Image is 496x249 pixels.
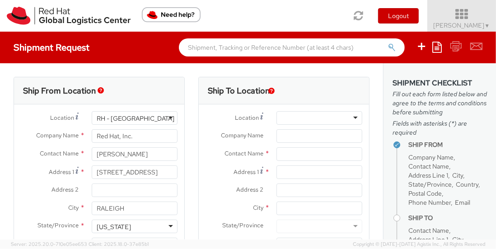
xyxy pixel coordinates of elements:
span: Company Name [36,132,79,139]
span: Client: 2025.18.0-37e85b1 [89,241,149,247]
span: State/Province [222,222,263,230]
input: Shipment, Tracking or Reference Number (at least 4 chars) [179,38,405,56]
span: Email [455,198,470,207]
span: Server: 2025.20.0-710e05ee653 [11,241,87,247]
span: City [452,171,463,179]
span: Contact Name [408,162,449,170]
span: State/Province [408,180,452,188]
span: Contact Name [40,150,79,157]
div: RH - [GEOGRAPHIC_DATA] [97,114,174,123]
span: Country [456,180,478,188]
button: Need help? [142,7,201,22]
h3: Ship To Location [208,86,270,95]
span: Contact Name [408,226,449,235]
span: Address 2 [51,186,79,193]
span: [PERSON_NAME] [434,21,490,29]
span: Address 1 [234,168,259,176]
h4: Shipment Request [14,42,89,52]
button: Logout [378,8,419,23]
span: Company Name [408,153,454,161]
span: Fields with asterisks (*) are required [393,119,487,137]
span: Phone Number [408,198,451,207]
span: Contact Name [225,150,263,157]
h3: Ship From Location [23,86,96,95]
span: Address 1 [49,168,74,176]
span: State/Province [37,222,79,230]
span: Copyright © [DATE]-[DATE] Agistix Inc., All Rights Reserved [353,241,485,248]
span: City [253,204,263,211]
h4: Ship To [408,215,487,221]
span: Company Name [221,132,263,139]
span: City [452,235,463,244]
span: Address Line 1 [408,235,448,244]
span: Fill out each form listed below and agree to the terms and conditions before submitting [393,89,487,117]
span: Location [235,114,259,122]
div: [US_STATE] [97,222,131,231]
h3: Shipment Checklist [393,79,487,87]
h4: Ship From [408,141,487,148]
span: ▼ [485,22,490,29]
span: Location [50,114,74,122]
span: City [68,204,79,211]
img: rh-logistics-00dfa346123c4ec078e1.svg [7,7,131,25]
span: Address 2 [236,186,263,193]
span: Postal Code [408,189,442,197]
span: Address Line 1 [408,171,448,179]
